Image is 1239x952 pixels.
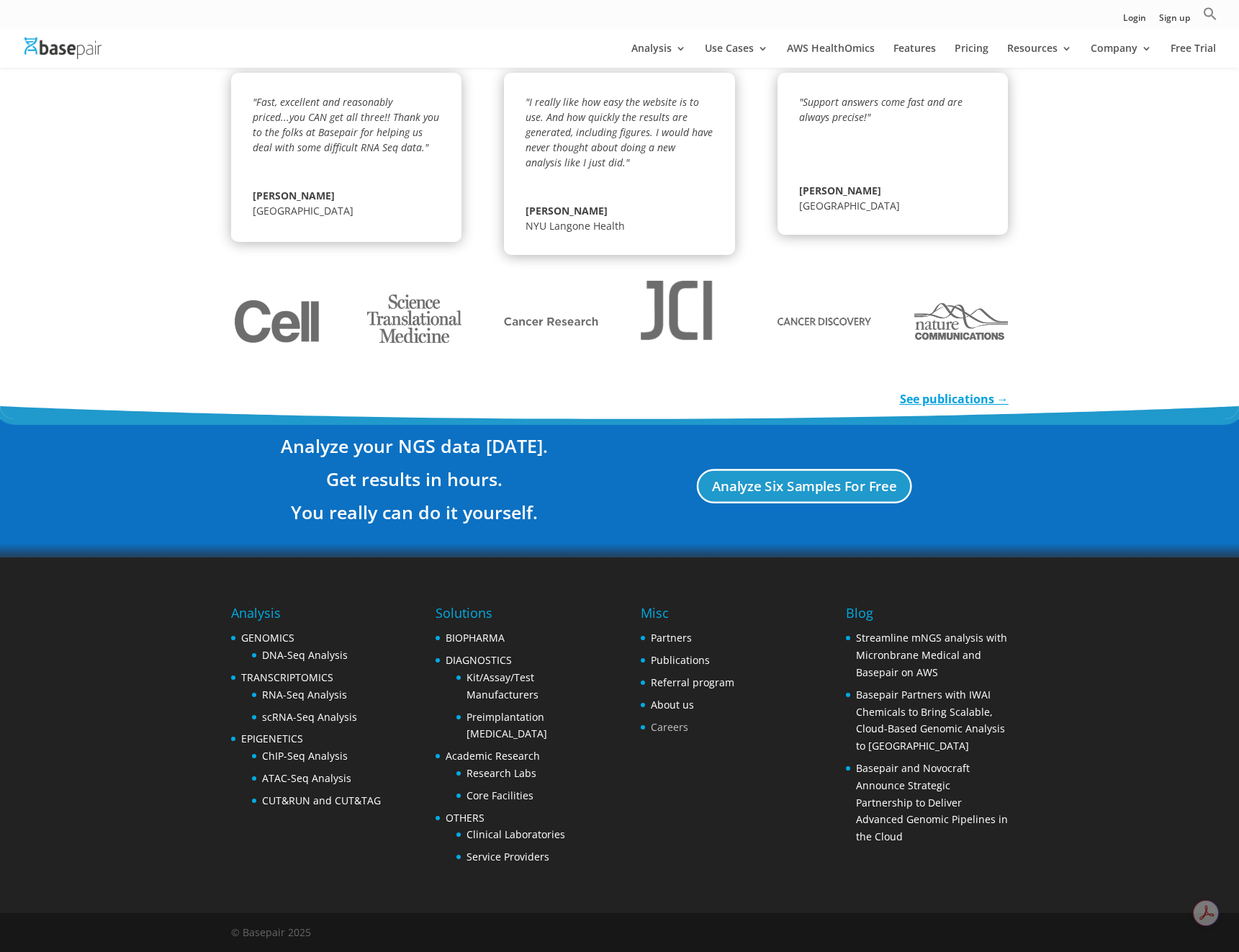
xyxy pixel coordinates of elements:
[262,794,381,807] a: CUT&RUN and CUT&TAG
[446,631,505,645] a: BIOPHARMA
[963,848,1222,935] iframe: Drift Widget Chat Controller
[799,199,900,212] span: [GEOGRAPHIC_DATA]
[651,698,694,711] a: About us
[799,95,963,124] em: "Support answers come fast and are always precise!"
[24,37,102,58] img: Basepair
[253,95,439,154] em: "Fast, excellent and reasonably priced...you CAN get all three!! Thank you to the folks at Basepa...
[799,183,986,198] span: [PERSON_NAME]
[651,631,692,645] a: Partners
[900,391,1009,407] a: See publications →
[467,670,539,701] a: Kit/Assay/Test Manufacturers
[231,924,311,948] div: © Basepair 2025
[1203,6,1217,29] a: Search Icon Link
[253,204,353,217] span: [GEOGRAPHIC_DATA]
[526,95,713,169] em: "I really like how easy the website is to use. And how quickly the results are generated, includi...
[1159,14,1190,29] a: Sign up
[231,433,598,466] h3: Analyze your NGS data [DATE].
[467,850,549,863] a: Service Providers
[1007,43,1072,68] a: Resources
[1123,14,1146,29] a: Login
[651,720,688,734] a: Careers
[787,43,875,68] a: AWS HealthOmics
[526,203,713,218] span: [PERSON_NAME]
[651,653,710,667] a: Publications
[856,761,1008,843] a: Basepair and Novocraft Announce Strategic Partnership to Deliver Advanced Genomic Pipelines in th...
[231,466,598,499] h3: Get results in hours.
[846,603,1008,629] h4: Blog
[262,688,347,701] a: RNA-Seq Analysis
[231,499,598,532] h3: You really can do it yourself.
[1171,43,1216,68] a: Free Trial
[262,771,351,785] a: ATAC-Seq Analysis
[631,43,686,68] a: Analysis
[467,827,565,841] a: Clinical Laboratories
[467,710,547,741] a: Preimplantation [MEDICAL_DATA]
[651,675,734,689] a: Referral program
[467,789,533,802] a: Core Facilities
[893,43,936,68] a: Features
[241,732,303,745] a: EPIGENETICS
[705,43,768,68] a: Use Cases
[856,688,1005,753] a: Basepair Partners with IWAI Chemicals to Bring Scalable, Cloud-Based Genomic Analysis to [GEOGRAP...
[955,43,988,68] a: Pricing
[446,653,512,667] a: DIAGNOSTICS
[262,710,357,724] a: scRNA-Seq Analysis
[467,766,536,780] a: Research Labs
[436,603,598,629] h4: Solutions
[641,603,734,629] h4: Misc
[856,631,1007,679] a: Streamline mNGS analysis with Micronbrane Medical and Basepair on AWS
[262,749,348,763] a: ChIP-Seq Analysis
[446,749,540,763] a: Academic Research
[446,811,485,825] a: OTHERS
[697,469,912,503] a: Analyze Six Samples For Free
[241,631,294,645] a: GENOMICS
[262,648,348,662] a: DNA-Seq Analysis
[526,219,625,233] span: NYU Langone Health
[1203,6,1217,21] svg: Search
[231,603,381,629] h4: Analysis
[253,188,440,203] span: [PERSON_NAME]
[241,670,333,684] a: TRANSCRIPTOMICS
[1091,43,1152,68] a: Company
